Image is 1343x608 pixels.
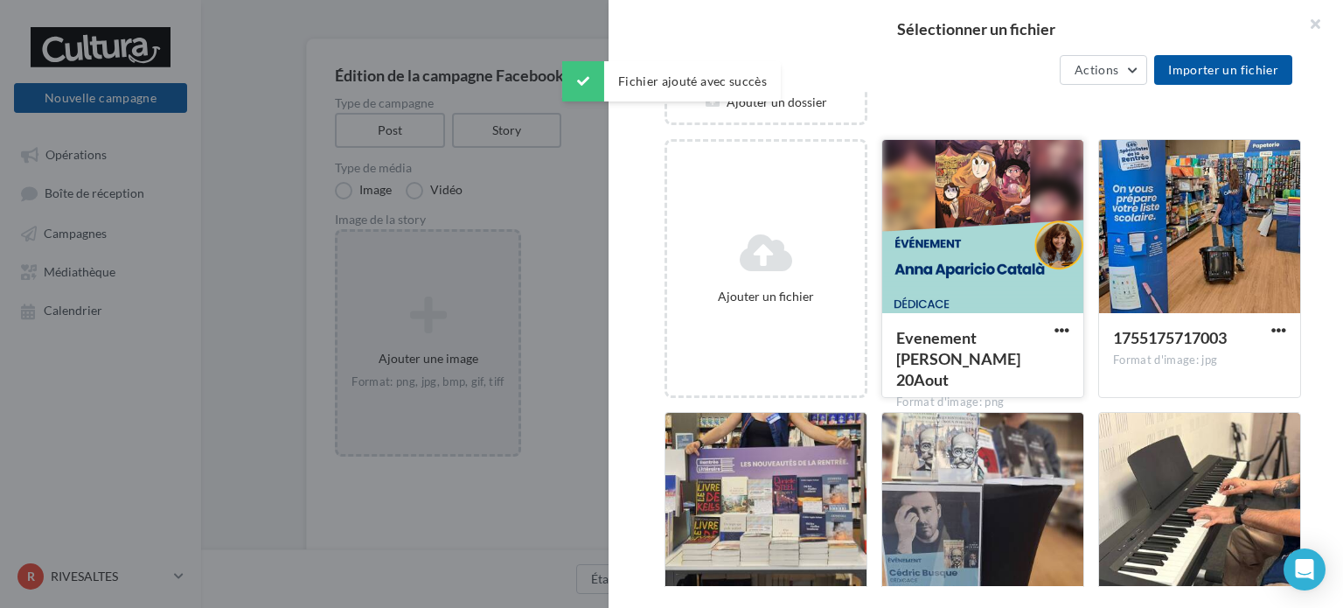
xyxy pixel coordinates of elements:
[1154,55,1292,85] button: Importer un fichier
[1113,328,1227,347] span: 1755175717003
[1168,62,1278,77] span: Importer un fichier
[896,328,1020,389] span: Evenement Anna Mercredi 20Aout
[1284,549,1326,591] div: Open Intercom Messenger
[674,288,858,305] div: Ajouter un fichier
[1113,353,1286,368] div: Format d'image: jpg
[562,61,781,101] div: Fichier ajouté avec succès
[637,21,1315,37] h2: Sélectionner un fichier
[1075,62,1118,77] span: Actions
[896,395,1069,410] div: Format d'image: png
[1060,55,1147,85] button: Actions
